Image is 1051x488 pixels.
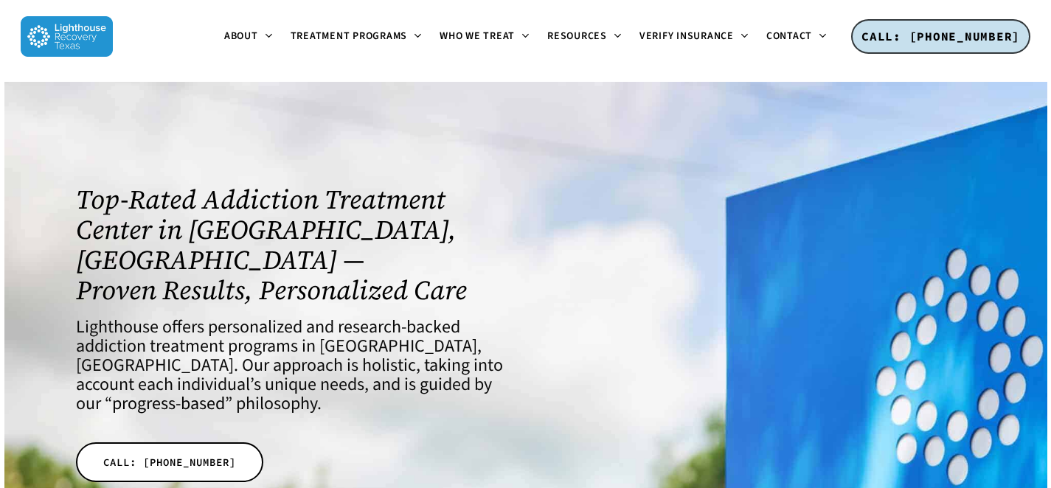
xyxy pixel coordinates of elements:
[861,29,1020,43] span: CALL: [PHONE_NUMBER]
[538,31,631,43] a: Resources
[631,31,757,43] a: Verify Insurance
[547,29,607,43] span: Resources
[639,29,734,43] span: Verify Insurance
[76,442,263,482] a: CALL: [PHONE_NUMBER]
[440,29,515,43] span: Who We Treat
[76,318,507,414] h4: Lighthouse offers personalized and research-backed addiction treatment programs in [GEOGRAPHIC_DA...
[431,31,538,43] a: Who We Treat
[766,29,812,43] span: Contact
[224,29,258,43] span: About
[215,31,282,43] a: About
[112,391,225,416] a: progress-based
[282,31,431,43] a: Treatment Programs
[851,19,1030,55] a: CALL: [PHONE_NUMBER]
[291,29,408,43] span: Treatment Programs
[21,16,113,57] img: Lighthouse Recovery Texas
[76,184,507,305] h1: Top-Rated Addiction Treatment Center in [GEOGRAPHIC_DATA], [GEOGRAPHIC_DATA] — Proven Results, Pe...
[757,31,836,43] a: Contact
[103,455,236,470] span: CALL: [PHONE_NUMBER]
